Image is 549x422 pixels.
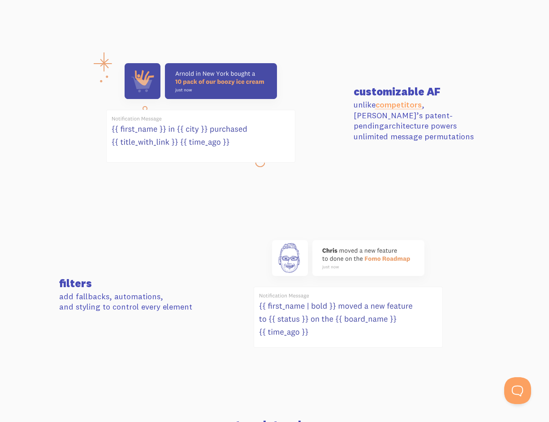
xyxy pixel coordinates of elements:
[59,291,195,312] p: add fallbacks, automations, and styling to control every element
[354,86,490,97] h3: customizable AF
[59,278,195,289] h3: filters
[354,99,490,142] p: unlike , [PERSON_NAME]’s patent-pending architecture powers unlimited message permutations
[504,377,531,404] iframe: Help Scout Beacon - Open
[376,99,422,110] a: competitors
